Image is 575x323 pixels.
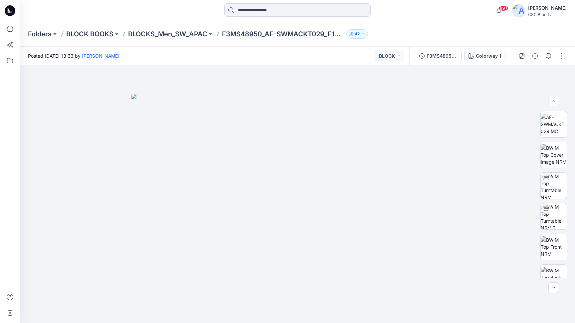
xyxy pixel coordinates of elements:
img: eyJhbGciOiJIUzI1NiIsImtpZCI6IjAiLCJzbHQiOiJzZXMiLCJ0eXAiOiJKV1QifQ.eyJkYXRhIjp7InR5cGUiOiJzdG9yYW... [131,94,464,323]
img: BW M Top Turntable NRM [541,173,567,199]
div: F3MS48950_AF-SWMACKT029_F13_PAACT_VFA [427,52,457,60]
a: Folders [28,29,52,39]
a: BLOCKS_Men_SW_APAC [128,29,207,39]
img: avatar [512,4,525,17]
button: Details [530,51,540,61]
a: BLOCK BOOKS [66,29,113,39]
img: AF-SWMACKT029 MC [541,114,567,135]
a: [PERSON_NAME] [82,53,119,59]
img: BW M Top Cover Image NRM [541,144,567,165]
span: Posted [DATE] 13:33 by [28,52,119,59]
p: F3MS48950_AF-SWMACKT029_F13_PAACT_VFA [222,29,344,39]
p: 42 [355,30,360,38]
img: BW M Top Back NRM [541,267,567,288]
div: [PERSON_NAME] [528,4,567,12]
div: CSC Brands [528,12,567,17]
button: F3MS48950_AF-SWMACKT029_F13_PAACT_VFA [415,51,462,61]
button: Colorway 1 [464,51,505,61]
img: BW M Top Front NRM [541,236,567,257]
img: BW M Top Turntable NRM 2 [541,203,567,229]
div: Colorway 1 [476,52,501,60]
span: 99+ [498,6,508,11]
button: 42 [346,29,368,39]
